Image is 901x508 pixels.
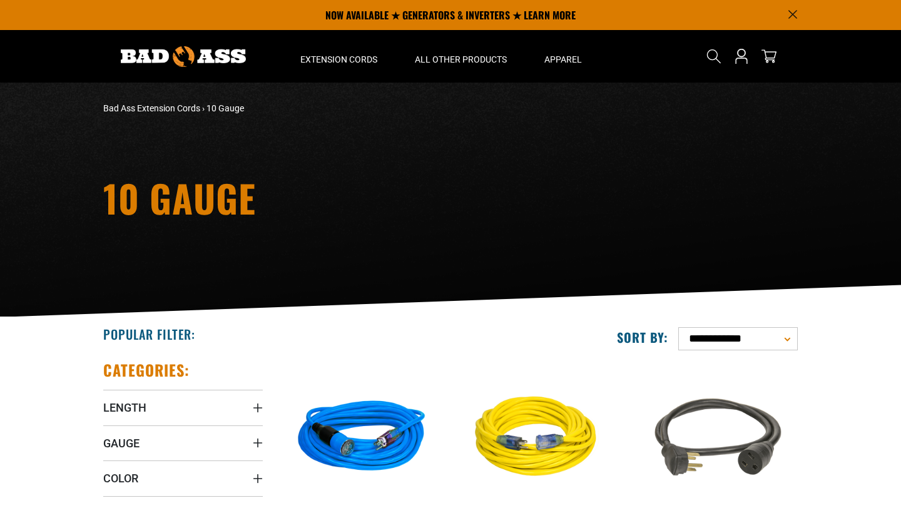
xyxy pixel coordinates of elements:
a: Bad Ass Extension Cords [103,103,200,113]
span: All Other Products [415,54,507,65]
h2: Popular Filter: [103,326,195,342]
summary: Apparel [526,30,601,83]
span: Color [103,471,138,485]
img: Bad Ass Extension Cords [121,46,246,67]
span: › [202,103,205,113]
summary: Length [103,390,263,425]
span: Gauge [103,436,140,450]
span: Extension Cords [300,54,377,65]
h1: 10 Gauge [103,179,560,216]
summary: Color [103,460,263,495]
span: 10 Gauge [206,103,244,113]
span: Length [103,400,146,415]
summary: Search [704,46,724,66]
summary: Gauge [103,425,263,460]
label: Sort by: [617,329,668,345]
summary: Extension Cords [282,30,396,83]
nav: breadcrumbs [103,102,560,115]
h2: Categories: [103,360,190,380]
summary: All Other Products [396,30,526,83]
span: Apparel [544,54,582,65]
